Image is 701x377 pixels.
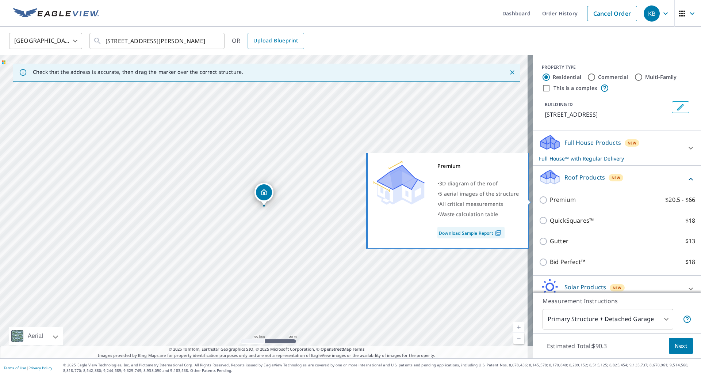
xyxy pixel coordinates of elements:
a: Privacy Policy [28,365,52,370]
span: 3D diagram of the roof [439,180,498,187]
p: [STREET_ADDRESS] [545,110,669,119]
p: Roof Products [564,173,605,182]
a: Current Level 19, Zoom In [513,322,524,333]
p: Check that the address is accurate, then drag the marker over the correct structure. [33,69,243,75]
label: Multi-Family [645,73,677,81]
div: Premium [437,161,519,171]
span: Your report will include the primary structure and a detached garage if one exists. [683,315,692,324]
img: EV Logo [13,8,99,19]
span: New [612,175,621,181]
button: Close [507,68,517,77]
div: Dropped pin, building 1, Residential property, 23 Victoria Dr Granite City, IL 62040 [254,183,273,206]
div: • [437,209,519,219]
span: Next [675,342,687,351]
label: Commercial [598,73,628,81]
p: Premium [550,195,576,204]
div: • [437,189,519,199]
a: Current Level 19, Zoom Out [513,333,524,344]
div: Full House ProductsNewFull House™ with Regular Delivery [539,134,695,162]
label: This is a complex [553,84,597,92]
span: New [628,140,637,146]
p: © 2025 Eagle View Technologies, Inc. and Pictometry International Corp. All Rights Reserved. Repo... [63,362,697,373]
div: Solar ProductsNew [539,279,695,299]
div: • [437,178,519,189]
div: PROPERTY TYPE [542,64,692,71]
p: $18 [685,257,695,267]
p: Estimated Total: $90.3 [541,338,613,354]
img: Pdf Icon [493,230,503,236]
img: Premium [374,161,425,205]
span: All critical measurements [439,200,503,207]
a: Terms of Use [4,365,26,370]
p: Measurement Instructions [543,297,692,305]
div: Roof ProductsNew [539,169,695,189]
div: KB [644,5,660,22]
span: © 2025 TomTom, Earthstar Geographics SIO, © 2025 Microsoft Corporation, © [169,346,365,353]
div: Aerial [26,327,45,345]
div: OR [232,33,304,49]
div: [GEOGRAPHIC_DATA] [9,31,82,51]
p: Bid Perfect™ [550,257,585,267]
p: Full House™ with Regular Delivery [539,155,682,162]
label: Residential [553,73,581,81]
button: Edit building 1 [672,101,689,113]
span: 5 aerial images of the structure [439,190,519,197]
div: Aerial [9,327,63,345]
p: BUILDING ID [545,101,573,108]
p: | [4,366,52,370]
span: Waste calculation table [439,211,498,218]
div: • [437,199,519,209]
span: Upload Blueprint [253,36,298,45]
a: Download Sample Report [437,227,505,238]
span: New [613,285,622,291]
p: $20.5 - $66 [665,195,695,204]
p: $13 [685,237,695,246]
input: Search by address or latitude-longitude [106,31,210,51]
p: Full House Products [564,138,621,147]
button: Next [669,338,693,354]
p: QuickSquares™ [550,216,594,225]
a: Cancel Order [587,6,637,21]
p: Gutter [550,237,568,246]
p: Solar Products [564,283,606,291]
a: Upload Blueprint [248,33,304,49]
a: OpenStreetMap [321,346,351,352]
a: Terms [353,346,365,352]
div: Primary Structure + Detached Garage [543,309,673,329]
p: $18 [685,216,695,225]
